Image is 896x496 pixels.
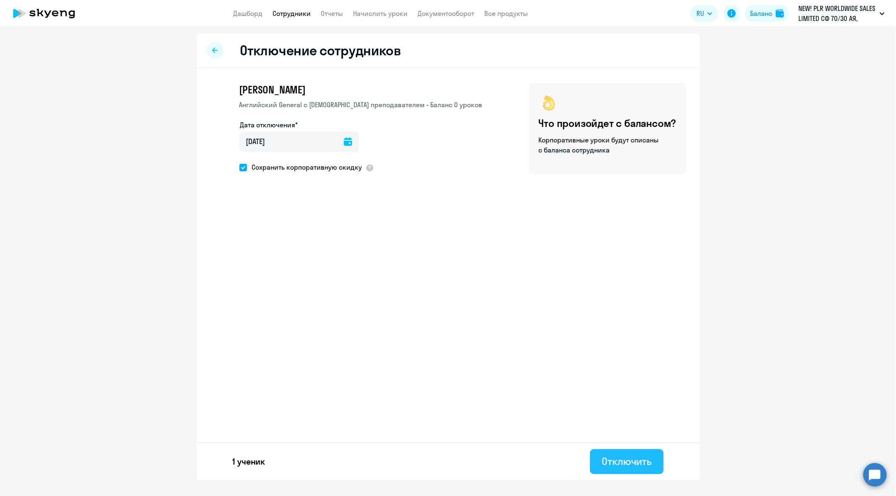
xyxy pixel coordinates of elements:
a: Все продукты [485,9,528,18]
img: balance [776,9,784,18]
img: ok [539,93,559,113]
a: Сотрудники [273,9,311,18]
p: 1 ученик [233,456,265,468]
span: RU [696,8,704,18]
p: Английский General с [DEMOGRAPHIC_DATA] преподавателем • Баланс 0 уроков [239,100,483,110]
span: [PERSON_NAME] [239,83,306,96]
button: NEW! PLR WORLDWIDE SALES LIMITED СФ 70/30 АЯ, [GEOGRAPHIC_DATA], ООО [794,3,889,23]
p: NEW! PLR WORLDWIDE SALES LIMITED СФ 70/30 АЯ, [GEOGRAPHIC_DATA], ООО [798,3,876,23]
input: дд.мм.гггг [239,132,359,152]
a: Начислить уроки [353,9,408,18]
label: Дата отключения* [240,120,298,130]
p: Корпоративные уроки будут списаны с баланса сотрудника [539,135,660,155]
div: Баланс [750,8,772,18]
button: Отключить [590,449,663,474]
h4: Что произойдет с балансом? [539,116,676,130]
span: Сохранить корпоративную скидку [247,162,362,172]
button: Балансbalance [745,5,789,22]
div: Отключить [602,455,652,468]
a: Дашборд [234,9,263,18]
a: Отчеты [321,9,343,18]
a: Документооборот [418,9,475,18]
button: RU [691,5,718,22]
h2: Отключение сотрудников [240,42,401,59]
